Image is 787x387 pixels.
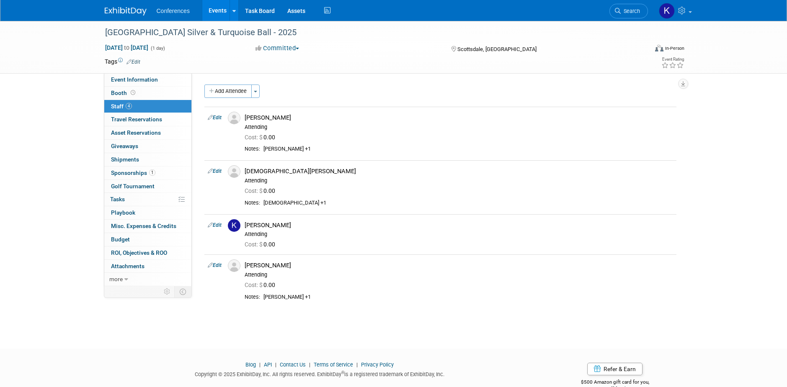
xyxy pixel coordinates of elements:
[245,146,260,152] div: Notes:
[104,260,191,273] a: Attachments
[245,114,673,122] div: [PERSON_NAME]
[245,167,673,175] div: [DEMOGRAPHIC_DATA][PERSON_NAME]
[314,361,353,368] a: Terms of Service
[245,134,279,141] span: 0.00
[109,276,123,282] span: more
[257,361,263,368] span: |
[263,294,673,301] div: [PERSON_NAME] +1
[111,236,130,243] span: Budget
[245,231,673,238] div: Attending
[361,361,394,368] a: Privacy Policy
[245,272,673,278] div: Attending
[659,3,675,19] img: Kelly Vaughn
[104,220,191,233] a: Misc. Expenses & Credits
[599,44,685,56] div: Event Format
[111,183,155,190] span: Golf Tournament
[111,103,132,110] span: Staff
[208,168,222,174] a: Edit
[263,200,673,207] div: [DEMOGRAPHIC_DATA] +1
[245,282,279,288] span: 0.00
[111,223,176,229] span: Misc. Expenses & Credits
[105,57,140,66] td: Tags
[228,112,240,124] img: Associate-Profile-5.png
[104,87,191,100] a: Booth
[111,143,138,149] span: Giveaways
[111,129,161,136] span: Asset Reservations
[263,146,673,153] div: [PERSON_NAME] +1
[228,259,240,272] img: Associate-Profile-5.png
[245,261,673,269] div: [PERSON_NAME]
[126,103,132,109] span: 4
[245,294,260,300] div: Notes:
[111,156,139,163] span: Shipments
[102,25,635,40] div: [GEOGRAPHIC_DATA] Silver & Turquoise Ball - 2025
[208,222,222,228] a: Edit
[111,209,135,216] span: Playbook
[341,370,344,375] sup: ®
[655,45,663,51] img: Format-Inperson.png
[280,361,306,368] a: Contact Us
[129,90,137,96] span: Booth not reserved yet
[208,115,222,120] a: Edit
[307,361,312,368] span: |
[665,45,684,51] div: In-Person
[126,59,140,65] a: Edit
[228,219,240,232] img: K.jpg
[104,193,191,206] a: Tasks
[273,361,279,368] span: |
[245,241,263,248] span: Cost: $
[105,369,535,378] div: Copyright © 2025 ExhibitDay, Inc. All rights reserved. ExhibitDay is a registered trademark of Ex...
[104,246,191,259] a: ROI, Objectives & ROO
[104,273,191,286] a: more
[104,140,191,153] a: Giveaways
[160,286,175,297] td: Personalize Event Tab Strip
[245,241,279,248] span: 0.00
[104,153,191,166] a: Shipments
[264,361,272,368] a: API
[111,76,158,83] span: Event Information
[105,7,147,15] img: ExhibitDay
[245,177,673,184] div: Attending
[661,57,684,62] div: Event Rating
[204,85,252,98] button: Add Attendee
[149,169,155,176] span: 1
[208,262,222,268] a: Edit
[111,116,162,123] span: Travel Reservations
[228,165,240,178] img: Associate-Profile-5.png
[104,126,191,139] a: Asset Reservations
[245,187,263,194] span: Cost: $
[245,282,263,288] span: Cost: $
[354,361,360,368] span: |
[104,113,191,126] a: Travel Reservations
[157,8,190,14] span: Conferences
[245,124,673,131] div: Attending
[104,180,191,193] a: Golf Tournament
[587,363,643,375] a: Refer & Earn
[245,221,673,229] div: [PERSON_NAME]
[110,196,125,202] span: Tasks
[245,361,256,368] a: Blog
[111,169,155,176] span: Sponsorships
[111,90,137,96] span: Booth
[457,46,537,52] span: Scottsdale, [GEOGRAPHIC_DATA]
[105,44,149,51] span: [DATE] [DATE]
[174,286,191,297] td: Toggle Event Tabs
[111,249,167,256] span: ROI, Objectives & ROO
[104,206,191,219] a: Playbook
[104,100,191,113] a: Staff4
[150,46,165,51] span: (1 day)
[104,73,191,86] a: Event Information
[609,4,648,18] a: Search
[104,167,191,179] a: Sponsorships1
[245,134,263,141] span: Cost: $
[253,44,302,53] button: Committed
[104,233,191,246] a: Budget
[123,44,131,51] span: to
[245,200,260,206] div: Notes:
[111,263,144,269] span: Attachments
[621,8,640,14] span: Search
[245,187,279,194] span: 0.00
